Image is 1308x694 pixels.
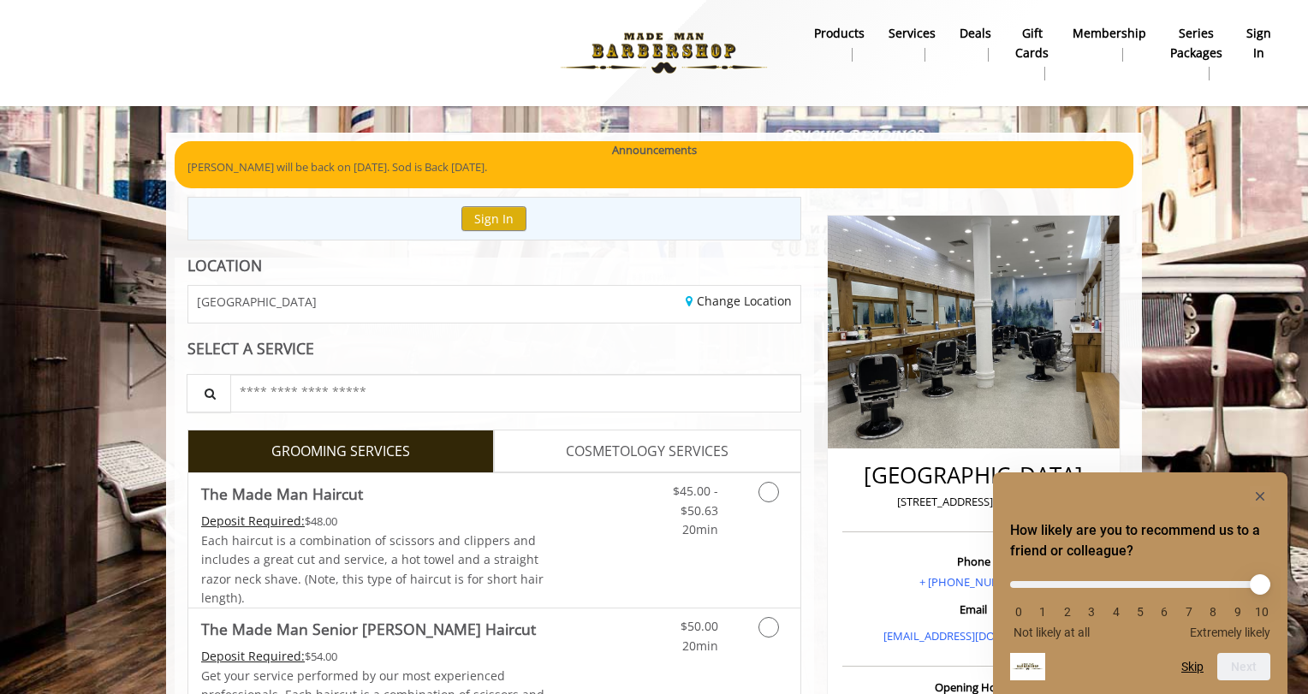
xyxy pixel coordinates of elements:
span: 20min [682,638,718,654]
li: 7 [1180,605,1198,619]
span: Not likely at all [1014,626,1090,639]
button: Sign In [461,206,526,231]
li: 3 [1083,605,1100,619]
b: LOCATION [187,255,262,276]
h3: Phone [847,555,1101,567]
a: MembershipMembership [1061,21,1158,66]
li: 2 [1059,605,1076,619]
b: The Made Man Haircut [201,482,363,506]
button: Hide survey [1250,486,1270,507]
li: 8 [1204,605,1222,619]
a: [EMAIL_ADDRESS][DOMAIN_NAME] [883,628,1064,644]
span: GROOMING SERVICES [271,441,410,463]
p: [PERSON_NAME] will be back on [DATE]. Sod is Back [DATE]. [187,158,1121,176]
li: 5 [1132,605,1149,619]
div: SELECT A SERVICE [187,341,801,357]
h2: How likely are you to recommend us to a friend or colleague? Select an option from 0 to 10, with ... [1010,520,1270,561]
a: Change Location [686,293,792,309]
p: [STREET_ADDRESS][US_STATE] [847,493,1101,511]
button: Next question [1217,653,1270,680]
li: 1 [1034,605,1051,619]
span: Extremely likely [1190,626,1270,639]
h3: Opening Hours [842,681,1105,693]
div: How likely are you to recommend us to a friend or colleague? Select an option from 0 to 10, with ... [1010,486,1270,680]
li: 6 [1156,605,1173,619]
li: 10 [1253,605,1270,619]
div: $54.00 [201,647,545,666]
li: 4 [1108,605,1125,619]
button: Skip [1181,660,1204,673]
a: Productsproducts [802,21,877,66]
b: Announcements [612,141,697,159]
b: Services [889,24,936,43]
div: How likely are you to recommend us to a friend or colleague? Select an option from 0 to 10, with ... [1010,568,1270,639]
a: Gift cardsgift cards [1003,21,1061,85]
img: Made Man Barbershop logo [546,6,782,100]
button: Service Search [187,374,231,412]
span: [GEOGRAPHIC_DATA] [197,295,317,308]
li: 9 [1229,605,1246,619]
a: ServicesServices [877,21,948,66]
a: sign insign in [1234,21,1283,66]
span: This service needs some Advance to be paid before we block your appointment [201,648,305,664]
b: Deals [960,24,991,43]
span: 20min [682,521,718,537]
h3: Email [847,603,1101,615]
div: $48.00 [201,512,545,531]
span: COSMETOLOGY SERVICES [566,441,728,463]
a: DealsDeals [948,21,1003,66]
span: This service needs some Advance to be paid before we block your appointment [201,513,305,529]
b: Series packages [1170,24,1222,62]
a: Series packagesSeries packages [1158,21,1234,85]
span: $50.00 [681,618,718,634]
a: + [PHONE_NUMBER]. [919,574,1027,590]
b: sign in [1246,24,1271,62]
span: Each haircut is a combination of scissors and clippers and includes a great cut and service, a ho... [201,532,544,606]
b: products [814,24,865,43]
h2: [GEOGRAPHIC_DATA] [847,463,1101,488]
li: 0 [1010,605,1027,619]
b: Membership [1073,24,1146,43]
b: gift cards [1015,24,1049,62]
span: $45.00 - $50.63 [673,483,718,518]
b: The Made Man Senior [PERSON_NAME] Haircut [201,617,536,641]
